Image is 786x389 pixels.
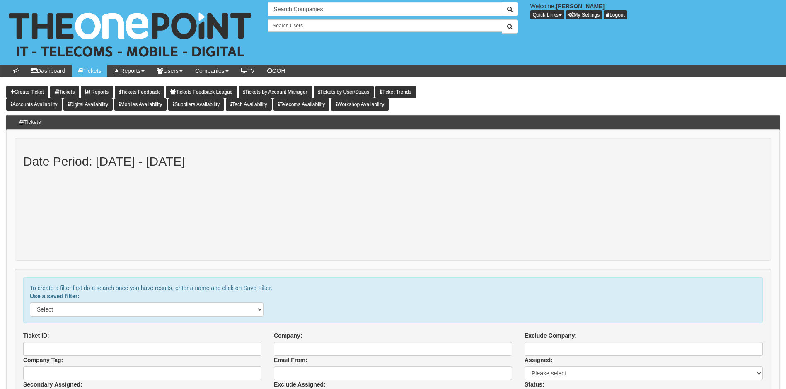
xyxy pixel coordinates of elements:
a: Telecoms Availability [273,98,330,111]
h2: Date Period: [DATE] - [DATE] [23,155,763,168]
h3: Tickets [15,115,45,129]
a: Companies [189,65,235,77]
a: Reports [81,86,113,98]
a: Logout [604,10,627,19]
a: Ticket Trends [375,86,416,98]
a: Tickets Feedback [115,86,164,98]
b: [PERSON_NAME] [556,3,605,10]
a: Tech Availability [226,98,272,111]
a: Accounts Availability [6,98,62,111]
a: Suppliers Availability [168,98,224,111]
label: Exclude Assigned: [274,380,326,389]
input: Search Companies [268,2,502,16]
label: Email From: [274,356,307,364]
a: Workshop Availability [331,98,389,111]
div: Welcome, [524,2,786,19]
a: Tickets by User/Status [314,86,374,98]
p: To create a filter first do a search once you have results, enter a name and click on Save Filter. [30,284,756,292]
label: Company Tag: [23,356,63,364]
input: Search Users [268,19,502,32]
label: Assigned: [525,356,553,364]
a: My Settings [566,10,602,19]
a: Create Ticket [6,86,48,98]
a: Reports [107,65,151,77]
a: Tickets by Account Manager [239,86,312,98]
a: Dashboard [25,65,72,77]
label: Use a saved filter: [30,292,80,300]
a: Users [151,65,189,77]
a: Digital Availability [63,98,113,111]
a: Tickets Feedback League [166,86,237,98]
label: Status: [525,380,544,389]
label: Secondary Assigned: [23,380,82,389]
label: Company: [274,331,302,340]
a: Mobiles Availability [114,98,167,111]
a: Tickets [50,86,80,98]
label: Exclude Company: [525,331,577,340]
a: TV [235,65,261,77]
a: Tickets [72,65,108,77]
button: Quick Links [530,10,564,19]
label: Ticket ID: [23,331,49,340]
a: OOH [261,65,292,77]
